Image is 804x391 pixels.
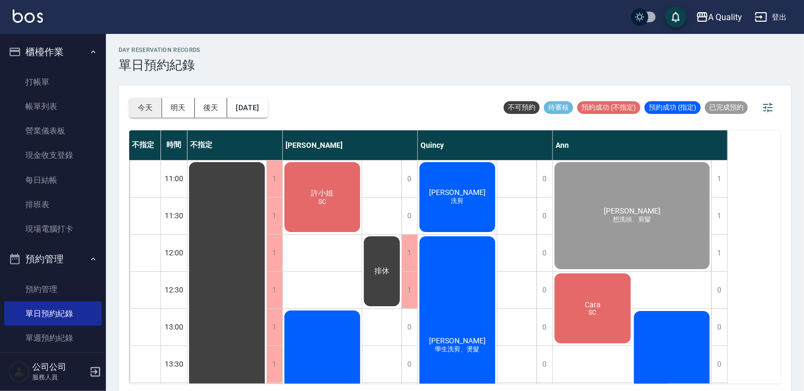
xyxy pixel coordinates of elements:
div: 1 [266,272,282,308]
img: Person [8,361,30,383]
div: 11:30 [161,197,187,234]
button: A Quality [692,6,747,28]
div: 時間 [161,130,187,160]
span: 待審核 [544,103,573,112]
a: 現場電腦打卡 [4,217,102,241]
div: 1 [266,235,282,271]
div: 0 [537,198,552,234]
div: 0 [401,198,417,234]
div: 0 [401,309,417,345]
a: 帳單列表 [4,94,102,119]
a: 單週預約紀錄 [4,326,102,350]
div: Quincy [418,130,553,160]
a: 現金收支登錄 [4,143,102,167]
span: 學生洗剪、燙髮 [433,345,482,354]
img: Logo [13,10,43,23]
span: SC [586,309,598,316]
div: 1 [401,235,417,271]
span: 許小姐 [309,189,336,198]
button: 後天 [195,98,228,118]
div: 0 [401,346,417,383]
div: 0 [537,272,552,308]
div: [PERSON_NAME] [283,130,418,160]
div: 1 [711,235,727,271]
button: 預約管理 [4,245,102,273]
div: 0 [711,272,727,308]
div: 0 [711,309,727,345]
button: [DATE] [227,98,267,118]
div: 1 [711,161,727,197]
div: 0 [537,235,552,271]
a: 預約管理 [4,277,102,301]
div: 11:00 [161,160,187,197]
p: 服務人員 [32,372,86,382]
div: 1 [266,198,282,234]
span: [PERSON_NAME] [427,188,488,197]
h2: day Reservation records [119,47,201,54]
div: 0 [711,346,727,383]
span: Cara [583,300,603,309]
div: 13:00 [161,308,187,345]
span: 排休 [372,266,391,276]
div: 不指定 [187,130,283,160]
a: 打帳單 [4,70,102,94]
a: 每日結帳 [4,168,102,192]
div: 0 [537,346,552,383]
div: 1 [401,272,417,308]
div: 0 [537,161,552,197]
button: 今天 [129,98,162,118]
a: 營業儀表板 [4,119,102,143]
div: Ann [553,130,728,160]
a: 排班表 [4,192,102,217]
div: 12:30 [161,271,187,308]
span: [PERSON_NAME] [602,207,663,215]
span: SC [316,198,328,206]
div: 12:00 [161,234,187,271]
div: A Quality [709,11,743,24]
div: 1 [266,346,282,383]
div: 1 [266,161,282,197]
span: 洗剪 [449,197,466,206]
div: 1 [266,309,282,345]
button: 明天 [162,98,195,118]
button: 登出 [751,7,791,27]
span: [PERSON_NAME] [427,336,488,345]
div: 1 [711,198,727,234]
span: 預約成功 (指定) [645,103,701,112]
div: 0 [537,309,552,345]
span: 已完成預約 [705,103,748,112]
span: 不可預約 [504,103,540,112]
span: 想洗頭、剪髮 [611,215,654,224]
div: 不指定 [129,130,161,160]
div: 13:30 [161,345,187,383]
button: save [665,6,686,28]
h3: 單日預約紀錄 [119,58,201,73]
h5: 公司公司 [32,362,86,372]
a: 單日預約紀錄 [4,301,102,326]
span: 預約成功 (不指定) [577,103,640,112]
div: 0 [401,161,417,197]
button: 櫃檯作業 [4,38,102,66]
